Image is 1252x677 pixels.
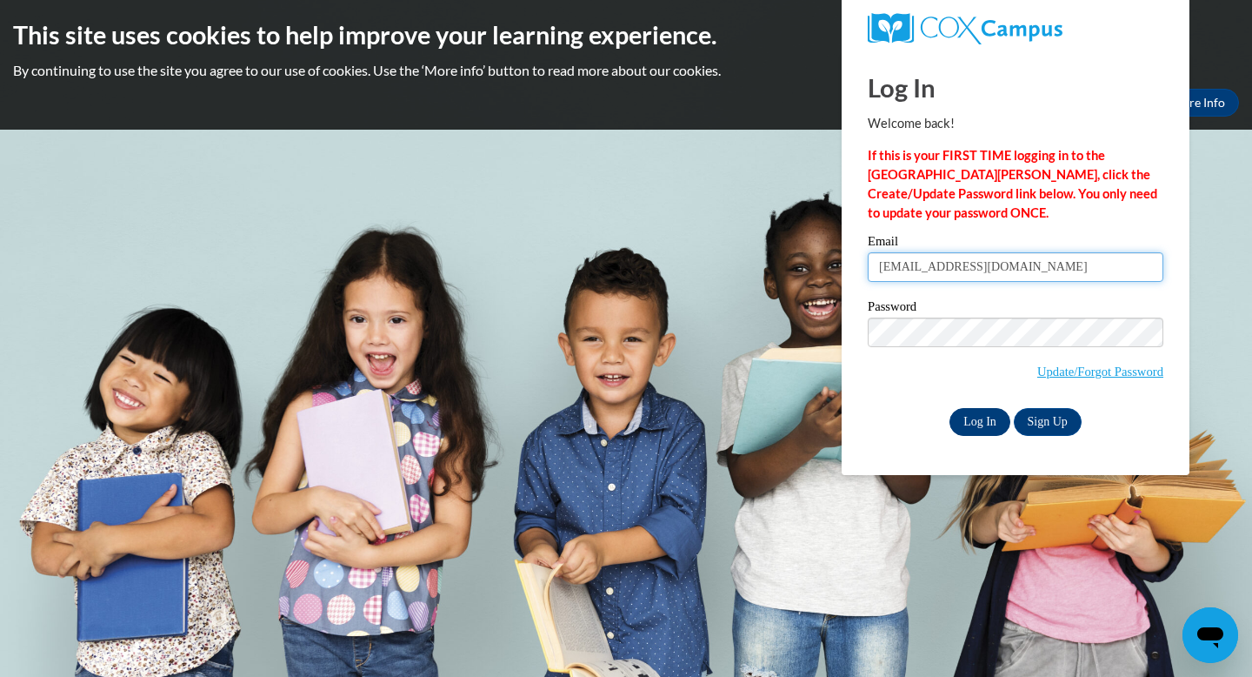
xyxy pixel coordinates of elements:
iframe: Button to launch messaging window [1182,607,1238,663]
p: By continuing to use the site you agree to our use of cookies. Use the ‘More info’ button to read... [13,61,1239,80]
a: COX Campus [868,13,1163,44]
img: COX Campus [868,13,1062,44]
label: Email [868,235,1163,252]
a: Sign Up [1014,408,1082,436]
h1: Log In [868,70,1163,105]
input: Log In [949,408,1010,436]
a: More Info [1157,89,1239,117]
p: Welcome back! [868,114,1163,133]
label: Password [868,300,1163,318]
h2: This site uses cookies to help improve your learning experience. [13,17,1239,52]
a: Update/Forgot Password [1037,365,1163,379]
strong: If this is your FIRST TIME logging in to the [GEOGRAPHIC_DATA][PERSON_NAME], click the Create/Upd... [868,148,1157,220]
